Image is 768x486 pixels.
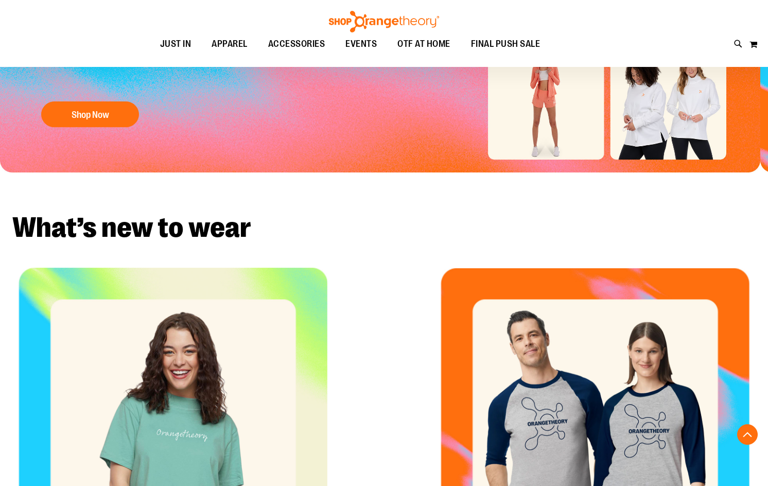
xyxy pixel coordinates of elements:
[345,32,377,56] span: EVENTS
[268,32,325,56] span: ACCESSORIES
[160,32,191,56] span: JUST IN
[41,101,139,127] button: Shop Now
[387,32,461,56] a: OTF AT HOME
[201,32,258,56] a: APPAREL
[12,214,756,242] h2: What’s new to wear
[150,32,202,56] a: JUST IN
[461,32,551,56] a: FINAL PUSH SALE
[335,32,387,56] a: EVENTS
[258,32,336,56] a: ACCESSORIES
[737,424,758,445] button: Back To Top
[327,11,441,32] img: Shop Orangetheory
[471,32,540,56] span: FINAL PUSH SALE
[212,32,248,56] span: APPAREL
[397,32,450,56] span: OTF AT HOME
